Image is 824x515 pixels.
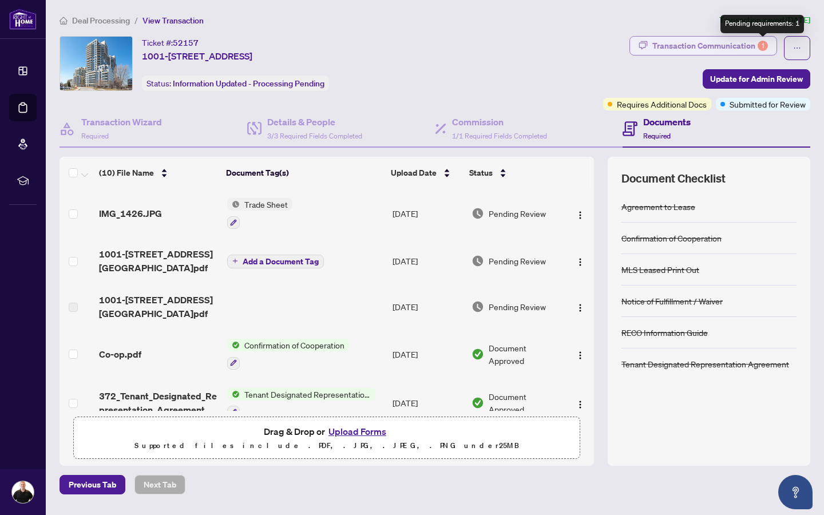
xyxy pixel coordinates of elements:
button: Open asap [778,475,813,509]
button: Logo [571,345,589,363]
span: IMG_1426.JPG [99,207,162,220]
div: Pending requirements: 1 [720,15,804,33]
span: ellipsis [793,44,801,52]
article: Transaction saved [DATE] [719,14,810,27]
span: Document Approved [489,390,561,415]
span: (10) File Name [99,167,154,179]
td: [DATE] [388,189,467,238]
div: 1 [758,41,768,51]
img: Document Status [472,397,484,409]
span: Document Checklist [621,171,726,187]
h4: Transaction Wizard [81,115,162,129]
span: Upload Date [391,167,437,179]
button: Logo [571,204,589,223]
button: Add a Document Tag [227,253,324,268]
span: Requires Additional Docs [617,98,707,110]
span: 3/3 Required Fields Completed [267,132,362,140]
p: Supported files include .PDF, .JPG, .JPEG, .PNG under 25 MB [81,439,573,453]
span: 372_Tenant_Designated_Representation_Agreement_-_PropTx-[PERSON_NAME].pdf [99,389,218,417]
button: Update for Admin Review [703,69,810,89]
img: Status Icon [227,339,240,351]
button: Status IconTenant Designated Representation Agreement [227,388,375,419]
div: Confirmation of Cooperation [621,232,722,244]
div: RECO Information Guide [621,326,708,339]
td: [DATE] [388,284,467,330]
span: home [60,17,68,25]
span: Drag & Drop or [264,424,390,439]
div: Ticket #: [142,36,199,49]
img: Profile Icon [12,481,34,503]
span: View Transaction [142,15,204,26]
td: [DATE] [388,379,467,428]
img: Document Status [472,300,484,313]
img: Document Status [472,348,484,360]
td: [DATE] [388,330,467,379]
div: Agreement to Lease [621,200,695,213]
img: Status Icon [227,388,240,401]
h4: Commission [452,115,547,129]
span: Pending Review [489,255,546,267]
span: 1001-[STREET_ADDRESS][GEOGRAPHIC_DATA]pdf [99,247,218,275]
span: Required [81,132,109,140]
span: Drag & Drop orUpload FormsSupported files include .PDF, .JPG, .JPEG, .PNG under25MB [74,417,580,459]
span: 1001-[STREET_ADDRESS] [142,49,252,63]
th: Upload Date [386,157,465,189]
h4: Details & People [267,115,362,129]
th: (10) File Name [94,157,221,189]
span: plus [232,258,238,264]
div: MLS Leased Print Out [621,263,699,276]
td: [DATE] [388,238,467,284]
button: Logo [571,394,589,412]
button: Add a Document Tag [227,255,324,268]
button: Status IconConfirmation of Cooperation [227,339,349,370]
button: Previous Tab [60,475,125,494]
img: IMG-N12362725_1.jpg [60,37,132,90]
th: Status [465,157,563,189]
img: Document Status [472,255,484,267]
span: 1/1 Required Fields Completed [452,132,547,140]
span: Previous Tab [69,476,116,494]
li: / [134,14,138,27]
span: Confirmation of Cooperation [240,339,349,351]
span: Update for Admin Review [710,70,803,88]
img: Document Status [472,207,484,220]
img: Status Icon [227,198,240,211]
button: Next Tab [134,475,185,494]
img: Logo [576,351,585,360]
span: Trade Sheet [240,198,292,211]
img: Logo [576,257,585,267]
span: Tenant Designated Representation Agreement [240,388,375,401]
img: Logo [576,303,585,312]
button: Upload Forms [325,424,390,439]
div: Status: [142,76,329,91]
div: Transaction Communication [652,37,768,55]
span: Document Approved [489,342,561,367]
button: Logo [571,298,589,316]
div: Notice of Fulfillment / Waiver [621,295,723,307]
button: Logo [571,252,589,270]
span: Required [643,132,671,140]
span: Co-op.pdf [99,347,141,361]
h4: Documents [643,115,691,129]
div: Tenant Designated Representation Agreement [621,358,789,370]
span: Submitted for Review [730,98,806,110]
span: 1001-[STREET_ADDRESS][GEOGRAPHIC_DATA]pdf [99,293,218,320]
span: Pending Review [489,207,546,220]
span: 52157 [173,38,199,48]
img: Logo [576,211,585,220]
img: Logo [576,400,585,409]
span: Deal Processing [72,15,130,26]
span: Add a Document Tag [243,257,319,266]
span: Information Updated - Processing Pending [173,78,324,89]
span: Status [469,167,493,179]
th: Document Tag(s) [221,157,386,189]
span: Pending Review [489,300,546,313]
button: Status IconTrade Sheet [227,198,292,229]
button: Transaction Communication1 [629,36,777,56]
img: logo [9,9,37,30]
